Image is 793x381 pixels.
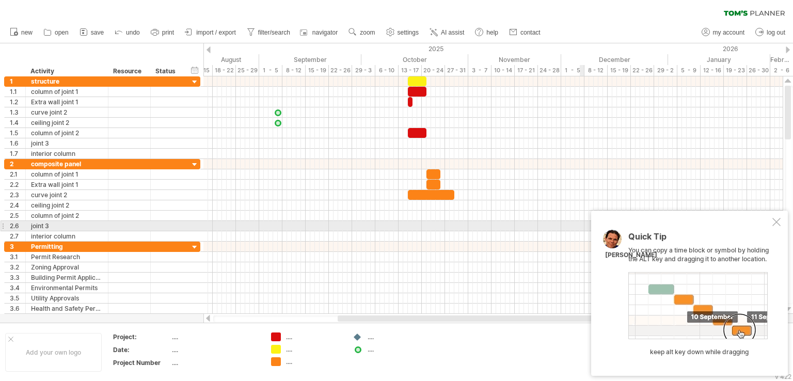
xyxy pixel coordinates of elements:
[31,107,103,117] div: curve joint 2
[55,29,69,36] span: open
[282,65,306,76] div: 8 - 12
[10,242,25,251] div: 3
[31,159,103,169] div: composite panel
[31,221,103,231] div: joint 3
[422,65,445,76] div: 20 - 24
[775,373,791,380] div: v 422
[605,251,657,260] div: [PERSON_NAME]
[10,87,25,97] div: 1.1
[172,358,259,367] div: ....
[91,29,104,36] span: save
[608,65,631,76] div: 15 - 19
[427,26,467,39] a: AI assist
[306,65,329,76] div: 15 - 19
[506,26,544,39] a: contact
[10,262,25,272] div: 3.2
[628,232,770,246] div: Quick Tip
[172,332,259,341] div: ....
[468,65,491,76] div: 3 - 7
[628,232,770,357] div: You can copy a time block or symbol by holding the ALT key and dragging it to another location.
[361,54,468,65] div: October 2025
[472,26,501,39] a: help
[162,54,259,65] div: August 2025
[767,29,785,36] span: log out
[10,211,25,220] div: 2.5
[399,65,422,76] div: 13 - 17
[31,76,103,86] div: structure
[10,221,25,231] div: 2.6
[10,149,25,158] div: 1.7
[31,128,103,138] div: column of joint 2
[10,128,25,138] div: 1.5
[5,333,102,372] div: Add your own logo
[113,358,170,367] div: Project Number
[172,345,259,354] div: ....
[668,54,770,65] div: January 2026
[162,29,174,36] span: print
[561,65,584,76] div: 1 - 5
[584,65,608,76] div: 8 - 12
[491,65,515,76] div: 10 - 14
[259,54,361,65] div: September 2025
[236,65,259,76] div: 25 - 29
[244,26,293,39] a: filter/search
[10,107,25,117] div: 1.3
[7,26,36,39] a: new
[31,180,103,189] div: Extra wall joint 1
[352,65,375,76] div: 29 - 3
[368,345,424,354] div: ....
[713,29,744,36] span: my account
[10,200,25,210] div: 2.4
[445,65,468,76] div: 27 - 31
[538,65,561,76] div: 24 - 28
[113,345,170,354] div: Date:
[10,180,25,189] div: 2.2
[148,26,177,39] a: print
[10,273,25,282] div: 3.3
[628,348,770,357] div: keep alt key down while dragging
[10,293,25,303] div: 3.5
[31,262,103,272] div: Zoning Approval
[368,332,424,341] div: ....
[10,97,25,107] div: 1.2
[724,65,747,76] div: 19 - 23
[21,29,33,36] span: new
[31,304,103,313] div: Health and Safety Permits
[31,97,103,107] div: Extra wall joint 1
[10,118,25,128] div: 1.4
[520,29,541,36] span: contact
[155,66,178,76] div: Status
[329,65,352,76] div: 22 - 26
[10,304,25,313] div: 3.6
[41,26,72,39] a: open
[747,65,770,76] div: 26 - 30
[561,54,668,65] div: December 2025
[31,118,103,128] div: ceiling joint 2
[182,26,239,39] a: import / export
[286,357,342,366] div: ....
[31,231,103,241] div: interior column
[259,65,282,76] div: 1 - 5
[753,26,788,39] a: log out
[31,149,103,158] div: interior column
[30,66,102,76] div: Activity
[258,29,290,36] span: filter/search
[31,242,103,251] div: Permitting
[112,26,143,39] a: undo
[515,65,538,76] div: 17 - 21
[213,65,236,76] div: 18 - 22
[31,273,103,282] div: Building Permit Application
[312,29,338,36] span: navigator
[398,29,419,36] span: settings
[677,65,701,76] div: 5 - 9
[375,65,399,76] div: 6 - 10
[654,65,677,76] div: 29 - 2
[10,169,25,179] div: 2.1
[31,200,103,210] div: ceiling joint 2
[699,26,748,39] a: my account
[31,169,103,179] div: column of joint 1
[286,345,342,354] div: ....
[701,65,724,76] div: 12 - 16
[360,29,375,36] span: zoom
[286,332,342,341] div: ....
